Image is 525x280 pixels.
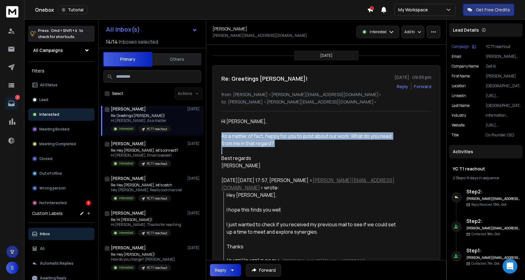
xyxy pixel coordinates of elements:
p: from: [PERSON_NAME] <[PERSON_NAME][EMAIL_ADDRESS][DOMAIN_NAME]> [221,91,431,98]
span: Cmd + Shift + k [50,27,78,34]
button: All Campaigns [28,44,95,56]
p: Inbox [40,231,50,236]
button: All Status [28,79,95,91]
button: S [6,262,18,274]
span: 6 days in sequence [467,175,499,181]
button: Closed [28,153,95,165]
p: Email [452,54,461,59]
div: Reply [215,267,226,273]
p: Automatic Replies [40,261,73,266]
p: YC T1 reachout [486,44,520,49]
p: Interested [370,29,387,34]
p: [URL][DOMAIN_NAME] [486,123,520,128]
div: | [453,176,519,181]
button: Inbox [28,228,95,240]
p: YC T1 reachout [147,266,167,270]
p: Get Free Credits [476,7,510,13]
div: I hope this finds you well. [227,206,401,213]
h6: Step 2 : [466,188,520,195]
div: Hey [PERSON_NAME], [227,191,401,199]
p: Out of office [39,171,62,176]
button: All Inbox(s) [101,23,202,36]
div: Best regards [221,154,401,162]
span: 13th, Oct [493,202,507,207]
h1: [PERSON_NAME] [111,175,146,181]
p: 3 [15,95,20,100]
p: Re: Hi [PERSON_NAME]! [111,217,181,222]
p: Meeting Completed [39,142,76,146]
div: [DATE][DATE] 3:56 PM < > wrote: [227,258,401,272]
p: [GEOGRAPHIC_DATA] [486,84,520,88]
span: 7th, Oct [487,261,500,266]
p: YC T1 reachout [147,231,167,235]
p: Closed [39,156,52,161]
p: Company Name [452,64,479,69]
button: Meeting Completed [28,138,95,150]
button: Not Interested3 [28,197,95,209]
h6: [PERSON_NAME][EMAIL_ADDRESS][DOMAIN_NAME] [466,196,520,201]
h3: Filters [28,67,95,75]
p: Re: Greetings [PERSON_NAME]! [111,113,171,118]
p: industry [452,113,466,118]
p: YC T1 reachout [147,161,167,166]
div: 3 [86,200,91,205]
div: Hi [PERSON_NAME], [221,118,401,169]
p: YC T1 reachout [147,196,167,201]
p: Last Name [452,103,469,108]
p: location [452,84,466,88]
p: Reply Received [471,202,507,207]
p: information technology & services [486,113,520,118]
span: 14 / 14 [106,38,118,45]
button: Automatic Replies [28,257,95,270]
button: Wrong person [28,182,95,194]
h3: Inboxes selected [119,38,158,45]
p: Hi [PERSON_NAME], As a matter [111,118,171,123]
p: [DATE] : 09:55 pm [395,74,431,80]
a: 3 [5,97,17,110]
p: First Name [452,74,470,79]
p: How do you charge? [PERSON_NAME] [111,257,175,262]
p: Interested [119,265,133,270]
p: All Status [40,83,57,87]
button: Meeting Booked [28,123,95,135]
p: Re: Hey [PERSON_NAME], let's catch [111,183,182,188]
p: Campaign [452,44,469,49]
h6: Step 1 : [466,247,520,254]
p: All [40,246,45,251]
div: [DATE][DATE] 17:57, [PERSON_NAME] < > wrote: [221,177,401,191]
h6: Step 2 : [466,217,520,225]
p: Re: Hey [PERSON_NAME]! [111,252,175,257]
p: [DATE] [187,176,201,181]
div: [PERSON_NAME] [221,162,401,169]
button: Out of office [28,167,95,180]
p: [DATE] [187,211,201,216]
p: Zeit AI [486,64,520,69]
span: 2 Steps [453,175,465,181]
p: Add to [404,29,415,34]
p: Interested [119,161,133,166]
p: Not Interested [39,200,67,205]
p: linkedin [452,93,466,98]
button: Others [152,52,201,66]
p: Meeting Booked [39,127,69,132]
h1: [PERSON_NAME] [111,245,146,251]
p: Wrong person [39,186,66,191]
button: Forward [246,264,281,276]
div: I just wanted to check if you received my previous mail to see if we could set up a time to meet ... [227,221,401,235]
p: [PERSON_NAME][EMAIL_ADDRESS][DOMAIN_NAME] [212,33,307,38]
div: Open Intercom Messenger [503,259,517,274]
h1: [PERSON_NAME] [212,26,247,32]
p: Hi [PERSON_NAME], Email is easier! [111,153,178,158]
button: Interested [28,108,95,121]
button: Campaign [452,44,476,49]
p: [PERSON_NAME][EMAIL_ADDRESS][DOMAIN_NAME] [486,54,520,59]
p: [DATE] [187,141,201,146]
p: Interested [119,126,133,131]
button: Reply [210,264,241,276]
button: Reply [397,84,408,90]
p: to: [PERSON_NAME] <[PERSON_NAME][EMAIL_ADDRESS][DOMAIN_NAME]> [221,99,431,105]
h6: [PERSON_NAME][EMAIL_ADDRESS][DOMAIN_NAME] [466,255,520,260]
button: Get Free Credits [463,4,514,16]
